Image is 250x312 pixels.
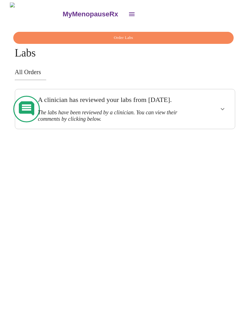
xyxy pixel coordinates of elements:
button: show more [215,102,230,116]
button: Order Labs [13,32,234,44]
h3: A clinician has reviewed your labs from [DATE]. [38,96,189,104]
img: MyMenopauseRx Logo [10,2,62,26]
h3: All Orders [15,69,235,76]
h4: Labs [15,32,235,59]
button: open drawer [124,7,139,22]
span: Order Labs [20,34,227,41]
h3: MyMenopauseRx [63,10,118,18]
a: MyMenopauseRx [62,3,124,25]
h3: The labs have been reviewed by a clinician. You can view their comments by clicking below. [38,109,189,122]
